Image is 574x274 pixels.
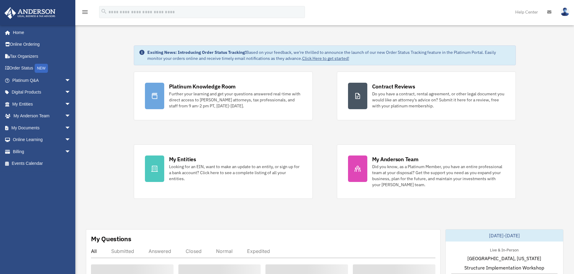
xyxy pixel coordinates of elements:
span: Structure Implementation Workshop [464,264,544,271]
div: Normal [216,248,233,254]
a: Platinum Q&Aarrow_drop_down [4,74,80,86]
img: User Pic [560,8,569,16]
a: Order StatusNEW [4,62,80,75]
div: Further your learning and get your questions answered real-time with direct access to [PERSON_NAM... [169,91,302,109]
i: search [101,8,107,15]
a: Click Here to get started! [302,56,349,61]
div: Expedited [247,248,270,254]
div: My Anderson Team [372,155,419,163]
a: Billingarrow_drop_down [4,146,80,158]
div: My Questions [91,234,131,243]
a: Platinum Knowledge Room Further your learning and get your questions answered real-time with dire... [134,72,313,120]
i: menu [81,8,89,16]
div: Closed [186,248,202,254]
span: arrow_drop_down [65,98,77,110]
div: Answered [149,248,171,254]
img: Anderson Advisors Platinum Portal [3,7,57,19]
a: Events Calendar [4,158,80,170]
span: arrow_drop_down [65,122,77,134]
div: My Entities [169,155,196,163]
a: Digital Productsarrow_drop_down [4,86,80,98]
a: Tax Organizers [4,50,80,62]
a: Contract Reviews Do you have a contract, rental agreement, or other legal document you would like... [337,72,516,120]
span: arrow_drop_down [65,74,77,87]
span: arrow_drop_down [65,86,77,99]
div: Looking for an EIN, want to make an update to an entity, or sign up for a bank account? Click her... [169,164,302,182]
div: [DATE]-[DATE] [446,229,563,242]
div: Contract Reviews [372,83,415,90]
a: Home [4,26,77,38]
div: Submitted [111,248,134,254]
a: Online Ordering [4,38,80,51]
div: All [91,248,97,254]
a: My Entitiesarrow_drop_down [4,98,80,110]
strong: Exciting News: Introducing Order Status Tracking! [147,50,246,55]
a: My Anderson Teamarrow_drop_down [4,110,80,122]
a: My Entities Looking for an EIN, want to make an update to an entity, or sign up for a bank accoun... [134,144,313,199]
div: Did you know, as a Platinum Member, you have an entire professional team at your disposal? Get th... [372,164,505,188]
a: menu [81,11,89,16]
span: arrow_drop_down [65,134,77,146]
div: Platinum Knowledge Room [169,83,236,90]
div: Live & In-Person [485,246,523,253]
a: Online Learningarrow_drop_down [4,134,80,146]
span: [GEOGRAPHIC_DATA], [US_STATE] [467,255,541,262]
span: arrow_drop_down [65,146,77,158]
div: Do you have a contract, rental agreement, or other legal document you would like an attorney's ad... [372,91,505,109]
div: NEW [35,64,48,73]
a: My Anderson Team Did you know, as a Platinum Member, you have an entire professional team at your... [337,144,516,199]
span: arrow_drop_down [65,110,77,122]
a: My Documentsarrow_drop_down [4,122,80,134]
div: Based on your feedback, we're thrilled to announce the launch of our new Order Status Tracking fe... [147,49,511,61]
